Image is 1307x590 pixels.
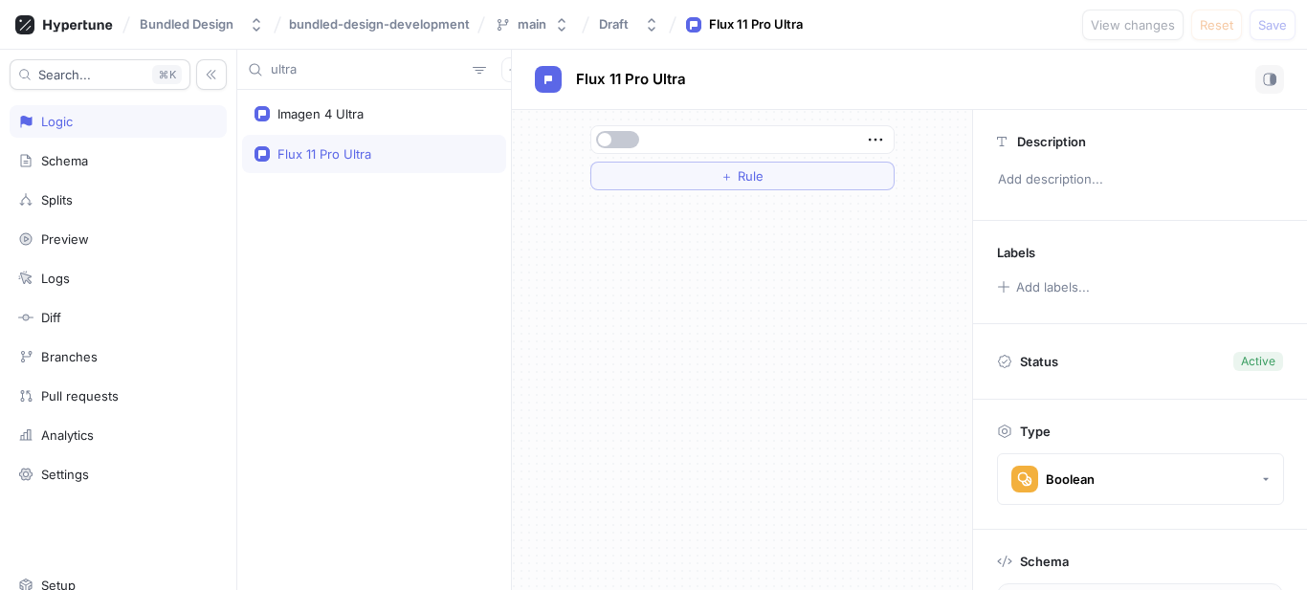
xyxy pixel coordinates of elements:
button: Reset [1191,10,1242,40]
div: Logic [41,114,73,129]
div: Branches [41,349,98,364]
div: Flux 11 Pro Ultra [709,15,803,34]
div: Schema [41,153,88,168]
div: Analytics [41,427,94,443]
div: Preview [41,231,89,247]
div: Splits [41,192,73,208]
button: Search...K [10,59,190,90]
div: Imagen 4 Ultra [277,106,364,121]
span: Save [1258,19,1287,31]
button: View changes [1082,10,1184,40]
span: Flux 11 Pro Ultra [576,72,686,87]
button: Add labels... [990,274,1096,299]
div: Settings [41,467,89,482]
div: Draft [599,16,629,33]
span: bundled-design-development [289,17,470,31]
p: Add description... [989,164,1291,196]
p: Labels [997,245,1035,260]
div: Bundled Design [140,16,233,33]
p: Schema [1020,554,1069,569]
button: Draft [591,9,667,40]
p: Status [1020,348,1058,375]
div: Pull requests [41,388,119,404]
p: Description [1017,134,1086,149]
div: Diff [41,310,61,325]
div: Logs [41,271,70,286]
span: ＋ [720,170,733,182]
div: main [518,16,546,33]
div: K [152,65,182,84]
span: View changes [1091,19,1175,31]
button: Save [1250,10,1296,40]
div: Boolean [1046,471,1095,488]
span: Rule [738,170,764,182]
p: Type [1020,424,1051,439]
span: Search... [38,69,91,80]
div: Flux 11 Pro Ultra [277,146,371,162]
div: Active [1241,353,1275,370]
button: Bundled Design [132,9,272,40]
button: main [487,9,577,40]
button: ＋Rule [590,162,895,190]
span: Reset [1200,19,1233,31]
button: Boolean [997,453,1284,505]
input: Search... [271,60,465,79]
